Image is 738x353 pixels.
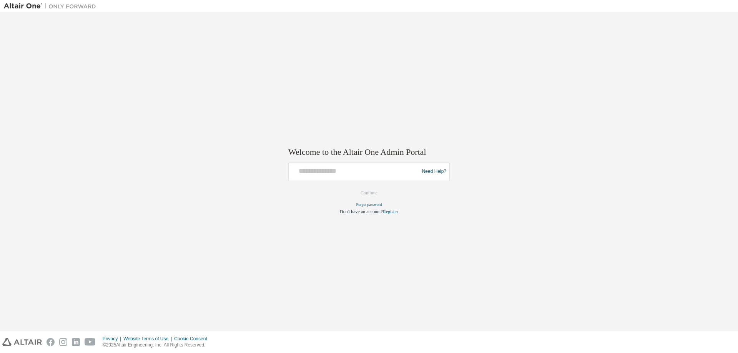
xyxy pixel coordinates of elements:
[340,209,383,214] span: Don't have an account?
[47,338,55,346] img: facebook.svg
[59,338,67,346] img: instagram.svg
[288,147,450,158] h2: Welcome to the Altair One Admin Portal
[72,338,80,346] img: linkedin.svg
[174,336,211,342] div: Cookie Consent
[356,202,382,207] a: Forgot password
[103,342,212,348] p: © 2025 Altair Engineering, Inc. All Rights Reserved.
[383,209,398,214] a: Register
[103,336,123,342] div: Privacy
[4,2,100,10] img: Altair One
[85,338,96,346] img: youtube.svg
[2,338,42,346] img: altair_logo.svg
[123,336,174,342] div: Website Terms of Use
